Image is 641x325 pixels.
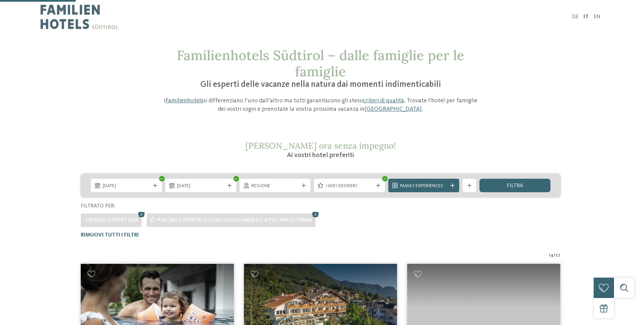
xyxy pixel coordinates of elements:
span: [DATE] [177,183,224,190]
a: IT [584,14,589,20]
a: [GEOGRAPHIC_DATA] [365,106,422,112]
span: Filtrato per: [81,203,115,209]
a: EN [594,14,600,20]
span: / [553,252,556,259]
p: I si differenziano l’uno dall’altro ma tutti garantiscono gli stessi . Trovate l’hotel per famigl... [160,97,481,114]
span: Regione [251,183,299,190]
span: Family Experiences [400,183,447,190]
span: I miei desideri [326,183,373,190]
span: Rimuovi tutti i filtri [81,232,139,238]
span: filtra [507,183,523,189]
a: Familienhotels [166,98,203,104]
span: Gli esperti delle vacanze nella natura dai momenti indimenticabili [200,80,441,89]
span: Ai vostri hotel preferiti [287,152,354,159]
span: Orario d'apertura [86,218,138,223]
a: criteri di qualità [363,98,404,104]
span: 27 [556,252,561,259]
span: 14 [549,252,553,259]
a: DE [572,14,578,20]
span: [PERSON_NAME] ora senza impegno! [245,140,396,151]
span: Piscina coperta o con collegamento a piscina esterna [157,218,312,223]
span: [DATE] [103,183,150,190]
span: Familienhotels Südtirol – dalle famiglie per le famiglie [177,47,464,80]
